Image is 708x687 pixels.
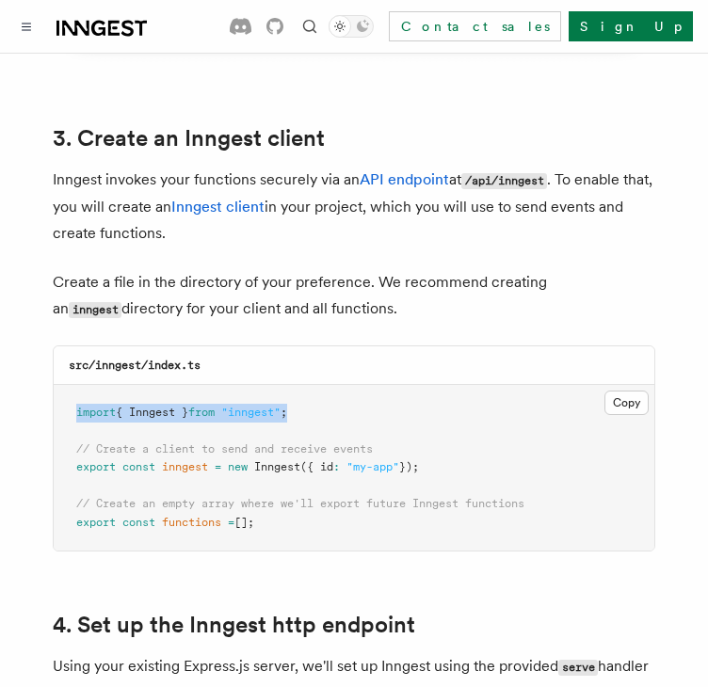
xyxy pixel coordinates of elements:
[569,11,693,41] a: Sign Up
[171,198,265,216] a: Inngest client
[69,359,201,372] code: src/inngest/index.ts
[76,442,373,455] span: // Create a client to send and receive events
[604,391,649,415] button: Copy
[389,11,561,41] a: Contact sales
[69,302,121,318] code: inngest
[281,406,287,419] span: ;
[116,406,188,419] span: { Inngest }
[53,269,655,323] p: Create a file in the directory of your preference. We recommend creating an directory for your cl...
[360,170,449,188] a: API endpoint
[298,15,321,38] button: Find something...
[221,406,281,419] span: "inngest"
[215,460,221,473] span: =
[76,497,524,510] span: // Create an empty array where we'll export future Inngest functions
[558,660,598,676] code: serve
[15,15,38,38] button: Toggle navigation
[76,406,116,419] span: import
[53,167,655,247] p: Inngest invokes your functions securely via an at . To enable that, you will create an in your pr...
[76,516,116,529] span: export
[228,460,248,473] span: new
[254,460,300,473] span: Inngest
[228,516,234,529] span: =
[162,516,221,529] span: functions
[329,15,374,38] button: Toggle dark mode
[53,612,415,638] a: 4. Set up the Inngest http endpoint
[333,460,340,473] span: :
[234,516,254,529] span: [];
[300,460,333,473] span: ({ id
[399,460,419,473] span: });
[53,125,325,152] a: 3. Create an Inngest client
[461,173,547,189] code: /api/inngest
[122,516,155,529] span: const
[188,406,215,419] span: from
[122,460,155,473] span: const
[346,460,399,473] span: "my-app"
[76,460,116,473] span: export
[162,460,208,473] span: inngest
